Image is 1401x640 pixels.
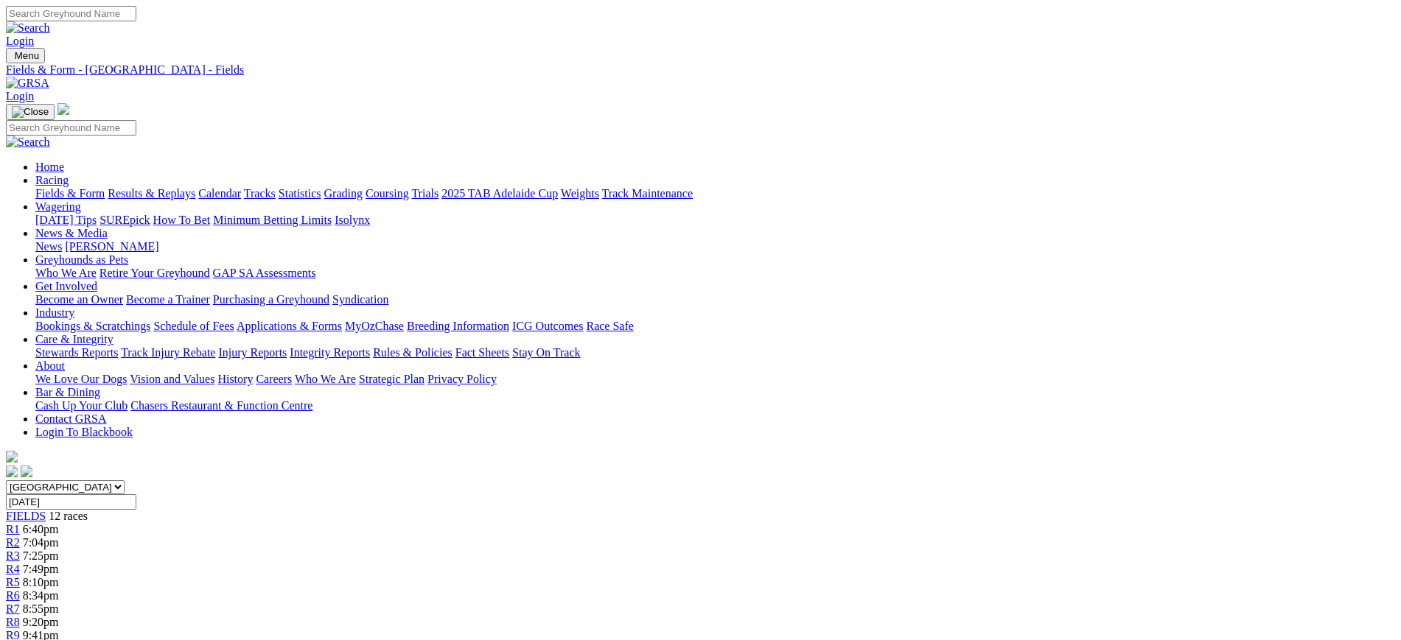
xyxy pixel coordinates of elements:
a: Become a Trainer [126,293,210,306]
a: R3 [6,549,20,562]
a: Race Safe [586,320,633,332]
a: News [35,240,62,253]
input: Search [6,120,136,136]
a: Weights [561,187,599,200]
img: GRSA [6,77,49,90]
a: Privacy Policy [427,373,497,385]
a: Tracks [244,187,276,200]
span: 7:49pm [23,563,59,575]
a: We Love Our Dogs [35,373,127,385]
img: Search [6,21,50,35]
a: Statistics [279,187,321,200]
a: MyOzChase [345,320,404,332]
div: Care & Integrity [35,346,1395,359]
div: Wagering [35,214,1395,227]
a: Bar & Dining [35,386,100,398]
a: Minimum Betting Limits [213,214,332,226]
a: Contact GRSA [35,412,106,425]
a: Coursing [366,187,409,200]
span: 8:10pm [23,576,59,588]
a: Schedule of Fees [153,320,234,332]
a: Trials [411,187,439,200]
a: Care & Integrity [35,333,113,345]
a: Track Maintenance [602,187,693,200]
a: About [35,359,65,372]
a: Who We Are [35,267,97,279]
a: R6 [6,589,20,602]
a: Strategic Plan [359,373,425,385]
img: logo-grsa-white.png [57,103,69,115]
a: FIELDS [6,510,46,522]
a: Fields & Form [35,187,105,200]
a: Chasers Restaurant & Function Centre [130,399,312,412]
a: R4 [6,563,20,575]
a: Applications & Forms [237,320,342,332]
a: Grading [324,187,363,200]
div: Racing [35,187,1395,200]
div: About [35,373,1395,386]
div: News & Media [35,240,1395,253]
button: Toggle navigation [6,104,55,120]
a: Cash Up Your Club [35,399,127,412]
img: Search [6,136,50,149]
a: Injury Reports [218,346,287,359]
a: ICG Outcomes [512,320,583,332]
a: R2 [6,536,20,549]
a: Fields & Form - [GEOGRAPHIC_DATA] - Fields [6,63,1395,77]
a: Home [35,161,64,173]
div: Get Involved [35,293,1395,306]
button: Toggle navigation [6,48,45,63]
input: Search [6,6,136,21]
a: Wagering [35,200,81,213]
a: Rules & Policies [373,346,453,359]
span: 8:34pm [23,589,59,602]
a: Syndication [332,293,388,306]
span: 7:04pm [23,536,59,549]
span: 7:25pm [23,549,59,562]
a: Industry [35,306,74,319]
img: facebook.svg [6,465,18,477]
div: Greyhounds as Pets [35,267,1395,280]
img: logo-grsa-white.png [6,451,18,463]
a: Who We Are [295,373,356,385]
img: Close [12,106,49,118]
a: Vision and Values [130,373,214,385]
a: 2025 TAB Adelaide Cup [441,187,558,200]
span: 12 races [49,510,88,522]
a: R5 [6,576,20,588]
a: How To Bet [153,214,211,226]
a: Careers [256,373,292,385]
a: [PERSON_NAME] [65,240,158,253]
a: [DATE] Tips [35,214,97,226]
a: Greyhounds as Pets [35,253,128,266]
div: Industry [35,320,1395,333]
a: Stay On Track [512,346,580,359]
a: Integrity Reports [290,346,370,359]
a: Isolynx [335,214,370,226]
a: R7 [6,602,20,615]
span: 8:55pm [23,602,59,615]
a: News & Media [35,227,108,239]
a: Get Involved [35,280,97,292]
a: Login [6,90,34,102]
a: Breeding Information [407,320,509,332]
input: Select date [6,494,136,510]
span: 6:40pm [23,523,59,535]
a: Purchasing a Greyhound [213,293,329,306]
a: Racing [35,174,69,186]
a: Become an Owner [35,293,123,306]
a: R8 [6,616,20,628]
a: GAP SA Assessments [213,267,316,279]
a: Login [6,35,34,47]
a: R1 [6,523,20,535]
span: 9:20pm [23,616,59,628]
